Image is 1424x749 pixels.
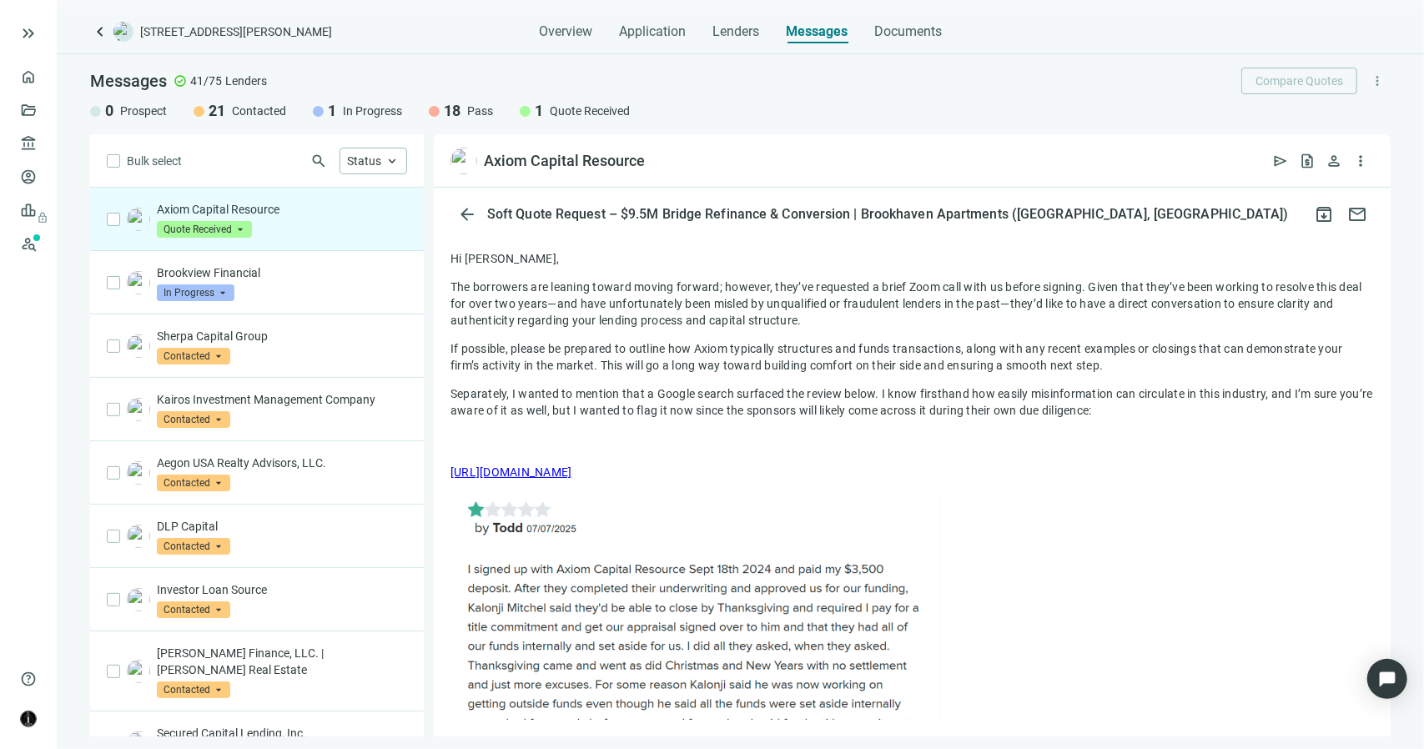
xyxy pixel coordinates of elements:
[127,525,150,548] img: e1adfaf1-c1e5-4a27-8d0e-77d95da5e3c5
[190,73,222,89] span: 41/75
[1272,153,1289,169] span: send
[467,103,493,119] span: Pass
[157,221,252,238] span: Quote Received
[1352,153,1369,169] span: more_vert
[140,23,332,40] span: [STREET_ADDRESS][PERSON_NAME]
[225,73,267,89] span: Lenders
[18,23,38,43] button: keyboard_double_arrow_right
[1299,153,1316,169] span: request_quote
[157,264,407,281] p: Brookview Financial
[174,74,187,88] span: check_circle
[157,681,230,698] span: Contacted
[157,284,234,301] span: In Progress
[535,101,543,121] span: 1
[328,101,336,121] span: 1
[712,23,759,40] span: Lenders
[1370,73,1385,88] span: more_vert
[157,601,230,618] span: Contacted
[484,151,645,171] div: Axiom Capital Resource
[157,475,230,491] span: Contacted
[1294,148,1321,174] button: request_quote
[343,103,402,119] span: In Progress
[127,461,150,485] img: a69f3eab-5229-4df6-b840-983cd4e2be87
[450,148,477,174] img: 24d43aff-89e2-4992-b51a-c358918be0bb
[1347,204,1367,224] span: mail
[444,101,460,121] span: 18
[157,391,407,408] p: Kairos Investment Management Company
[1347,148,1374,174] button: more_vert
[90,22,110,42] a: keyboard_arrow_left
[539,23,592,40] span: Overview
[484,206,1292,223] div: Soft Quote Request – $9.5M Bridge Refinance & Conversion | Brookhaven Apartments ([GEOGRAPHIC_DAT...
[120,103,167,119] span: Prospect
[1241,68,1357,94] button: Compare Quotes
[157,455,407,471] p: Aegon USA Realty Advisors, LLC.
[347,154,381,168] span: Status
[127,208,150,231] img: 24d43aff-89e2-4992-b51a-c358918be0bb
[90,71,167,91] span: Messages
[1364,68,1391,94] button: more_vert
[310,153,327,169] span: search
[157,411,230,428] span: Contacted
[21,711,36,726] img: avatar
[157,348,230,364] span: Contacted
[619,23,686,40] span: Application
[786,23,848,39] span: Messages
[450,198,484,231] button: arrow_back
[157,645,407,678] p: [PERSON_NAME] Finance, LLC. | [PERSON_NAME] Real Estate
[457,204,477,224] span: arrow_back
[157,518,407,535] p: DLP Capital
[127,152,182,170] span: Bulk select
[874,23,942,40] span: Documents
[157,328,407,344] p: Sherpa Capital Group
[209,101,225,121] span: 21
[1307,198,1341,231] button: archive
[157,538,230,555] span: Contacted
[127,660,150,683] img: 82d333c4-b4a8-47c4-91f4-1c91c19e1a34
[113,22,133,42] img: deal-logo
[1314,204,1334,224] span: archive
[1321,148,1347,174] button: person
[1341,198,1374,231] button: mail
[127,334,150,358] img: 507ab297-7134-4cf9-a5d5-df901da1d439
[157,201,407,218] p: Axiom Capital Resource
[157,581,407,598] p: Investor Loan Source
[1367,659,1407,699] div: Open Intercom Messenger
[127,398,150,421] img: 32e5d180-2127-473a-99f0-b7ac69551aa4
[550,103,630,119] span: Quote Received
[385,153,400,168] span: keyboard_arrow_up
[232,103,286,119] span: Contacted
[105,101,113,121] span: 0
[1267,148,1294,174] button: send
[157,725,407,741] p: Secured Capital Lending, Inc.
[20,671,37,687] span: help
[127,271,150,294] img: f11a60fd-477f-48d3-8113-3e2f32cc161d
[127,588,150,611] img: 917acf5e-07f8-45b9-9335-2847a5d0b34d
[1326,153,1342,169] span: person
